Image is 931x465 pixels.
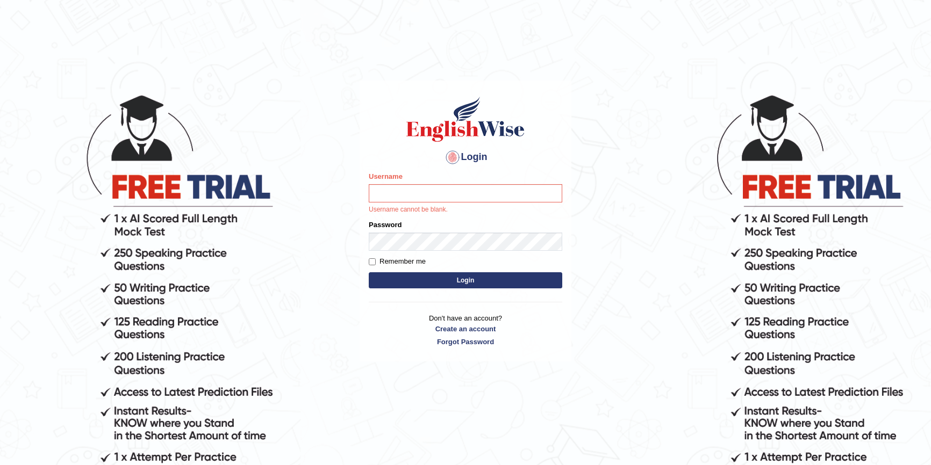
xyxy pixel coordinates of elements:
[369,220,402,230] label: Password
[369,337,562,347] a: Forgot Password
[369,272,562,288] button: Login
[369,205,562,215] p: Username cannot be blank.
[369,256,426,267] label: Remember me
[369,258,376,265] input: Remember me
[369,149,562,166] h4: Login
[369,324,562,334] a: Create an account
[404,95,527,143] img: Logo of English Wise sign in for intelligent practice with AI
[369,171,403,181] label: Username
[369,313,562,346] p: Don't have an account?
